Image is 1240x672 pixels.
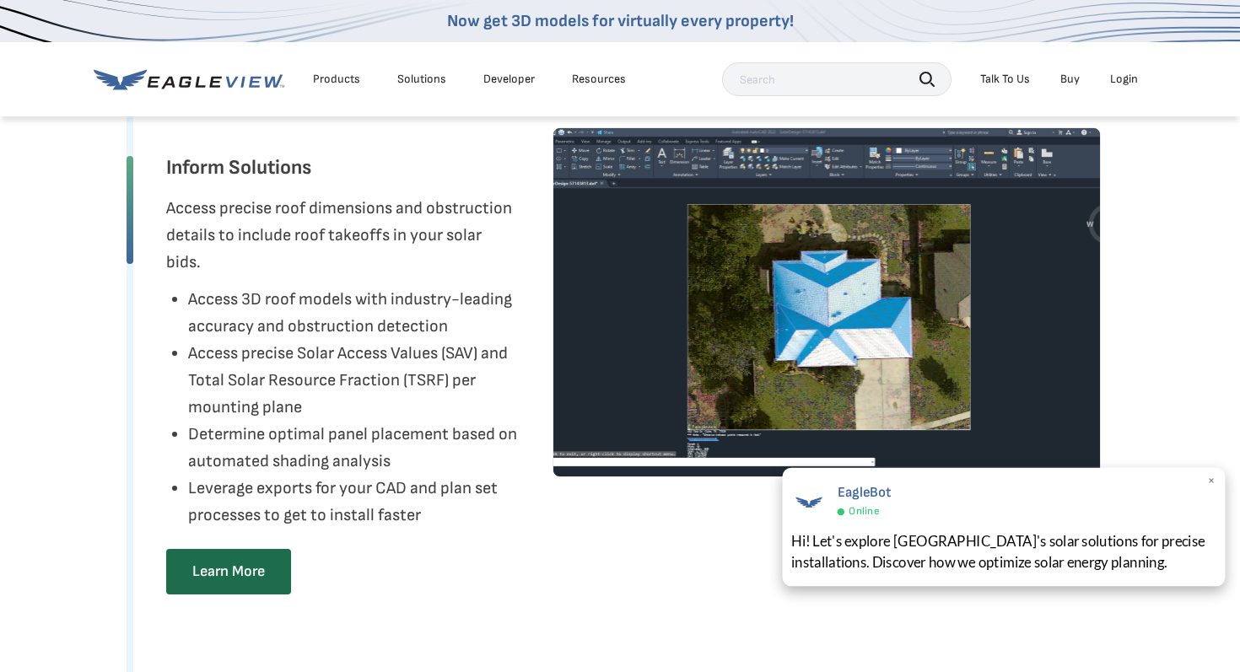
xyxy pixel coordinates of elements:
[166,154,311,181] h3: Inform Solutions
[447,11,794,31] a: Now get 3D models for virtually every property!
[188,340,527,421] li: Access precise Solar Access Values (SAV) and Total Solar Resource Fraction (TSRF) per mounting plane
[313,72,360,87] div: Products
[188,421,527,475] li: Determine optimal panel placement based on automated shading analysis
[188,475,527,529] li: Leverage exports for your CAD and plan set processes to get to install faster
[166,195,512,276] p: Access precise roof dimensions and obstruction details to include roof takeoffs in your solar bids.
[722,62,952,96] input: Search
[166,549,291,594] a: Learn More
[849,505,879,519] span: Online
[397,72,446,87] div: Solutions
[572,72,626,87] div: Resources
[188,286,527,340] li: Access 3D roof models with industry-leading accuracy and obstruction detection
[838,485,892,502] span: EagleBot
[791,485,827,520] img: EagleBot
[1110,72,1138,87] div: Login
[1060,72,1080,87] a: Buy
[980,72,1030,87] div: Talk To Us
[483,72,535,87] a: Developer
[791,530,1216,573] div: Hi! Let's explore [GEOGRAPHIC_DATA]'s solar solutions for precise installations. Discover how we ...
[1208,472,1217,490] span: ×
